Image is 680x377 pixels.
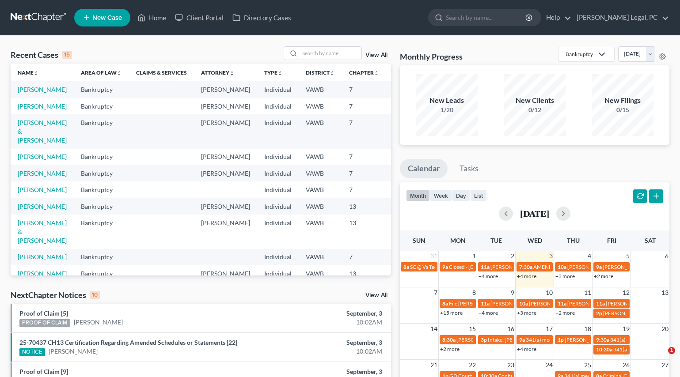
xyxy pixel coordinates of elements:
[133,10,171,26] a: Home
[650,347,671,368] iframe: Intercom live chat
[517,346,536,352] a: +4 more
[267,318,382,327] div: 10:02AM
[526,336,658,343] span: 341(a) meeting for [PERSON_NAME] & [PERSON_NAME]
[567,237,580,244] span: Thu
[566,50,593,58] div: Bankruptcy
[400,51,463,62] h3: Monthly Progress
[416,95,478,106] div: New Leads
[542,10,571,26] a: Help
[468,360,477,370] span: 22
[299,165,342,181] td: VAWB
[74,98,129,114] td: Bankruptcy
[74,181,129,198] td: Bankruptcy
[267,309,382,318] div: September, 3
[306,69,335,76] a: Districtunfold_more
[545,360,554,370] span: 24
[449,264,505,270] span: Closed - [DATE] - Closed
[416,106,478,114] div: 1/20
[583,360,592,370] span: 25
[74,165,129,181] td: Bankruptcy
[386,165,429,181] td: 25-70670
[365,292,387,298] a: View All
[452,159,486,178] a: Tasks
[18,186,67,193] a: [PERSON_NAME]
[403,264,409,270] span: 8a
[471,287,477,298] span: 8
[596,346,612,353] span: 10:30a
[342,81,386,98] td: 7
[386,81,429,98] td: 25-70646
[74,198,129,215] td: Bankruptcy
[257,114,299,148] td: Individual
[481,264,490,270] span: 11a
[18,69,39,76] a: Nameunfold_more
[592,106,653,114] div: 0/15
[18,119,67,144] a: [PERSON_NAME] & [PERSON_NAME]
[257,249,299,265] td: Individual
[519,300,528,307] span: 10a
[342,181,386,198] td: 7
[18,203,67,210] a: [PERSON_NAME]
[194,215,257,249] td: [PERSON_NAME]
[583,324,592,334] span: 18
[229,71,235,76] i: unfold_more
[257,265,299,282] td: Individual
[668,347,675,354] span: 1
[257,81,299,98] td: Individual
[607,237,616,244] span: Fri
[342,249,386,265] td: 7
[257,165,299,181] td: Individual
[194,81,257,98] td: [PERSON_NAME]
[596,336,609,343] span: 9:30a
[11,49,72,60] div: Recent Cases
[257,215,299,249] td: Individual
[506,360,515,370] span: 23
[129,64,194,81] th: Claims & Services
[299,249,342,265] td: VAWB
[442,300,448,307] span: 8a
[479,309,498,316] a: +4 more
[504,95,566,106] div: New Clients
[510,251,515,261] span: 2
[519,264,532,270] span: 7:30a
[49,347,98,356] a: [PERSON_NAME]
[117,71,122,76] i: unfold_more
[470,189,487,201] button: list
[342,198,386,215] td: 13
[194,165,257,181] td: [PERSON_NAME]
[545,324,554,334] span: 17
[592,95,653,106] div: New Filings
[90,291,100,299] div: 10
[257,149,299,165] td: Individual
[92,15,122,21] span: New Case
[194,198,257,215] td: [PERSON_NAME]
[257,181,299,198] td: Individual
[517,273,536,279] a: +4 more
[645,237,656,244] span: Sat
[661,324,669,334] span: 20
[429,251,438,261] span: 31
[267,338,382,347] div: September, 3
[481,336,487,343] span: 3p
[194,114,257,148] td: [PERSON_NAME]
[400,159,448,178] a: Calendar
[18,153,67,160] a: [PERSON_NAME]
[587,251,592,261] span: 4
[429,360,438,370] span: 21
[520,209,549,218] h2: [DATE]
[267,347,382,356] div: 10:02AM
[342,114,386,148] td: 7
[504,106,566,114] div: 0/12
[18,219,67,244] a: [PERSON_NAME] & [PERSON_NAME]
[517,309,536,316] a: +3 more
[449,300,511,307] span: File [PERSON_NAME] Plan
[18,270,67,277] a: [PERSON_NAME]
[81,69,122,76] a: Area of Lawunfold_more
[622,324,631,334] span: 19
[596,300,605,307] span: 11a
[430,189,452,201] button: week
[201,69,235,76] a: Attorneyunfold_more
[74,318,123,327] a: [PERSON_NAME]
[194,149,257,165] td: [PERSON_NAME]
[11,290,100,300] div: NextChapter Notices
